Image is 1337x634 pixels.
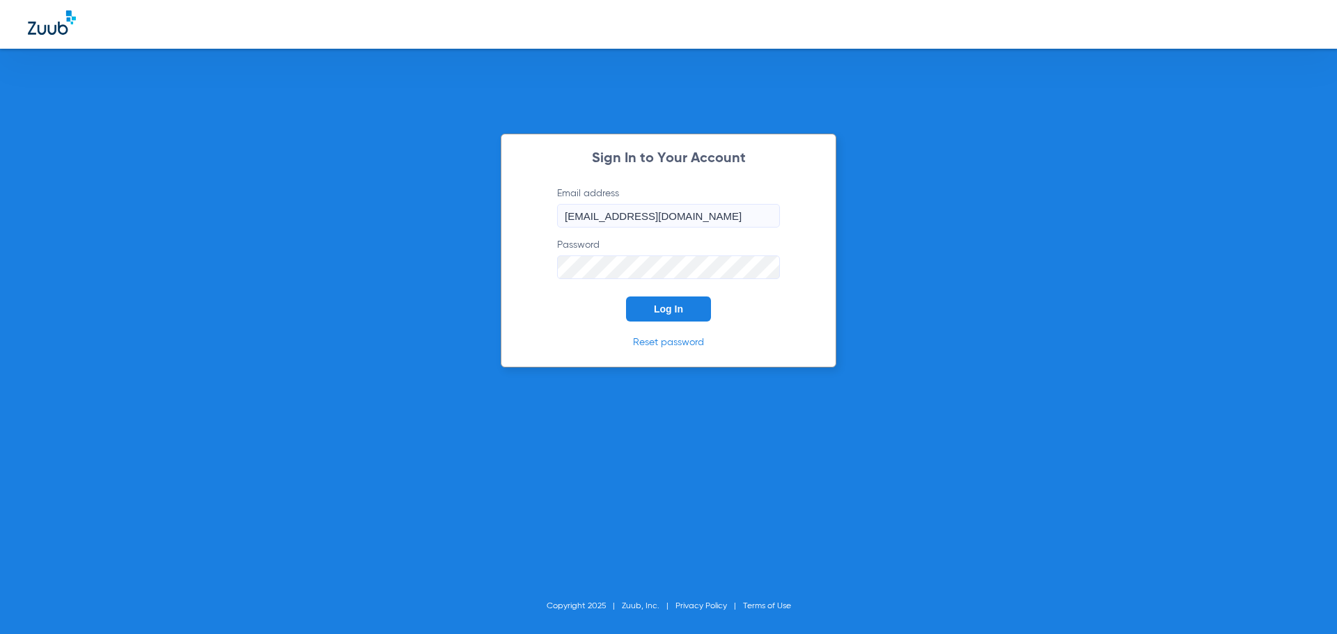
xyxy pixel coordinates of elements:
[557,238,780,279] label: Password
[557,255,780,279] input: Password
[633,338,704,347] a: Reset password
[654,303,683,315] span: Log In
[675,602,727,610] a: Privacy Policy
[557,187,780,228] label: Email address
[1267,567,1337,634] iframe: Chat Widget
[743,602,791,610] a: Terms of Use
[547,599,622,613] li: Copyright 2025
[626,296,711,322] button: Log In
[557,204,780,228] input: Email address
[28,10,76,35] img: Zuub Logo
[536,152,801,166] h2: Sign In to Your Account
[622,599,675,613] li: Zuub, Inc.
